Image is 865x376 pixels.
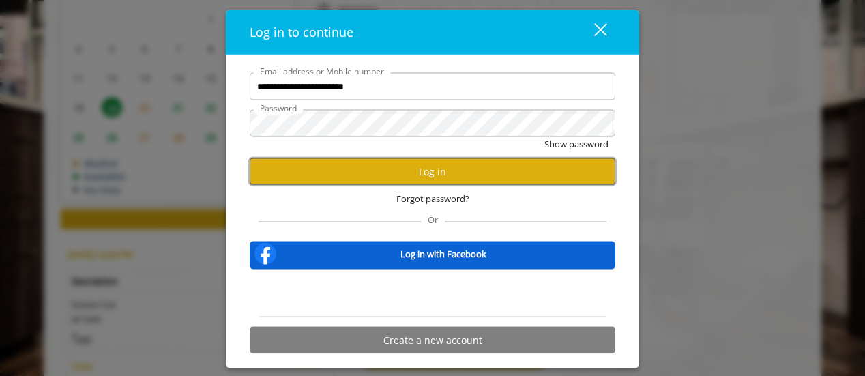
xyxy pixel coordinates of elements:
b: Log in with Facebook [400,246,486,261]
button: Show password [544,137,609,151]
label: Password [253,102,304,115]
button: Create a new account [250,327,615,353]
input: Password [250,110,615,137]
button: close dialog [569,18,615,46]
div: close dialog [578,22,606,42]
span: Log in to continue [250,24,353,40]
iframe: Sign in with Google Button [364,278,502,308]
input: Email address or Mobile number [250,73,615,100]
span: Forgot password? [396,192,469,206]
button: Log in [250,158,615,185]
img: facebook-logo [252,240,279,267]
label: Email address or Mobile number [253,65,391,78]
span: Or [421,214,445,226]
